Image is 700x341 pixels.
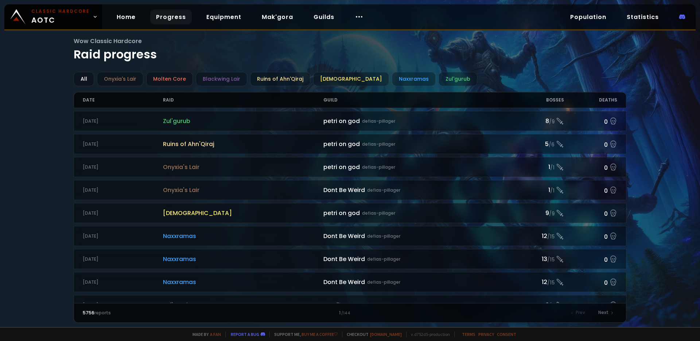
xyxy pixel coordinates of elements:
a: [DATE]NaxxramasDont Be Weirddefias-pillager12/150 [74,226,627,246]
div: 0 [564,185,618,195]
small: / 9 [549,210,555,218]
small: / 9 [549,302,555,310]
div: Raid [163,92,323,108]
small: defias-pillager [362,164,395,170]
div: Guild [323,92,510,108]
a: [DATE]Zul'gurubpetri on goddefias-pillager8/90 [74,111,627,131]
span: v. d752d5 - production [406,332,450,337]
div: [DATE] [83,233,163,240]
div: 0 [564,162,618,172]
div: Dont Be Weird [323,231,510,241]
div: 1 [510,162,564,172]
div: petri on god [323,208,510,218]
small: / 1 [550,187,555,195]
div: [DATE] [83,187,163,194]
div: 8 [510,116,564,126]
div: [DATE] [83,118,163,124]
small: defias-pillager [367,256,400,263]
div: [DATE] [83,141,163,147]
div: 0 [564,139,618,149]
small: / 6 [549,141,555,149]
div: 12 [510,231,564,241]
div: petri on god [323,162,510,172]
span: Onyxia's Lair [163,162,323,172]
div: 13 [510,254,564,264]
div: 9 [510,208,564,218]
div: 0 [564,254,618,264]
span: Naxxramas [163,231,323,241]
div: Zul'gurub [439,72,477,86]
a: [DATE][DEMOGRAPHIC_DATA]petri on goddefias-pillager9/90 [74,203,627,223]
div: Prev [567,308,590,318]
small: / 9 [549,118,555,126]
span: Naxxramas [163,254,323,264]
a: [DATE]Zul'gurubHC Elitedefias-pillager9/90 [74,295,627,315]
div: petri on god [323,139,510,149]
div: [DEMOGRAPHIC_DATA] [313,72,389,86]
a: Classic HardcoreAOTC [4,4,102,29]
a: Home [111,9,141,24]
div: Next [594,308,617,318]
a: [DATE]Ruins of Ahn'Qirajpetri on goddefias-pillager5/60 [74,134,627,154]
small: / 144 [341,310,350,316]
div: 12 [510,277,564,287]
div: 0 [564,116,618,126]
div: Ruins of Ahn'Qiraj [250,72,310,86]
div: 0 [564,208,618,218]
span: Naxxramas [163,277,323,287]
a: [DATE]Onyxia's Lairpetri on goddefias-pillager1/10 [74,157,627,177]
a: [DATE]NaxxramasDont Be Weirddefias-pillager13/150 [74,249,627,269]
a: a fan [210,332,221,337]
div: [DATE] [83,164,163,170]
div: HC Elite [323,300,510,310]
h1: Raid progress [74,37,627,63]
div: 0 [564,231,618,241]
div: Blackwing Lair [196,72,247,86]
div: Naxxramas [392,72,436,86]
div: Dont Be Weird [323,277,510,287]
a: [DATE]Onyxia's LairDont Be Weirddefias-pillager1/10 [74,180,627,200]
div: Onyxia's Lair [97,72,143,86]
small: defias-pillager [362,141,395,147]
div: Dont Be Weird [323,254,510,264]
span: [DEMOGRAPHIC_DATA] [163,208,323,218]
small: / 15 [547,256,555,264]
small: Classic Hardcore [31,8,90,15]
div: [DATE] [83,279,163,286]
a: Population [564,9,612,24]
div: petri on god [323,116,510,126]
span: Support me, [269,332,338,337]
div: Bosses [510,92,564,108]
a: Privacy [478,332,494,337]
span: Ruins of Ahn'Qiraj [163,139,323,149]
span: Zul'gurub [163,116,323,126]
small: / 15 [547,233,555,241]
small: / 1 [550,164,555,172]
div: [DATE] [83,210,163,217]
small: defias-pillager [367,187,400,194]
small: defias-pillager [362,210,395,217]
div: 1 [216,310,483,316]
div: 5 [510,139,564,149]
a: Mak'gora [256,9,299,24]
div: reports [83,310,217,316]
a: Consent [497,332,516,337]
a: Report a bug [231,332,259,337]
a: Statistics [621,9,665,24]
a: Terms [462,332,475,337]
div: 0 [564,300,618,310]
div: All [74,72,94,86]
div: 9 [510,300,564,310]
small: defias-pillager [348,302,381,309]
div: 1 [510,185,564,195]
span: AOTC [31,8,90,26]
a: [DATE]NaxxramasDont Be Weirddefias-pillager12/150 [74,272,627,292]
div: [DATE] [83,256,163,263]
small: defias-pillager [362,118,395,124]
small: defias-pillager [367,279,400,286]
a: Equipment [201,9,247,24]
small: defias-pillager [367,233,400,240]
small: / 15 [547,279,555,287]
span: 5756 [83,310,94,316]
a: Progress [150,9,192,24]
